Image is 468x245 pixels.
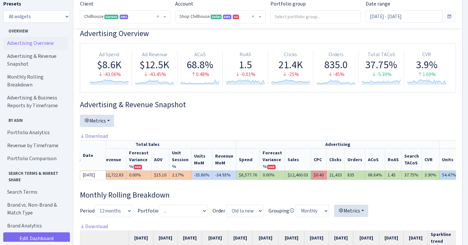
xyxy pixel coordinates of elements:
th: AOV [151,148,169,171]
div: 1.5 [225,58,265,71]
span: Overview [4,25,68,34]
div: Ad Spend [89,51,129,58]
div: 3.9% [407,58,447,71]
div: -45% [316,71,356,78]
td: 0.00% [260,171,285,180]
th: CVR [422,148,439,171]
td: 1.45 [385,171,402,180]
th: Date [80,140,106,171]
td: 2.17% [169,171,191,180]
div: Clicks [271,51,311,58]
a: Revenue by Timeframe [3,139,68,152]
a: Brand vs. Non-Brand & Match Type [3,199,68,219]
th: Total Sales [59,140,236,148]
td: $15.10 [151,171,169,180]
span: Search Terms & Market Share [4,168,68,183]
a: Portfolio Comparison [3,152,68,165]
span: Shop Chillhouse <span class="badge badge-success">Seller</span><span class="badge badge-primary" ... [175,11,265,23]
div: 835.0 [316,58,356,71]
a: Advertising & Business Reports by Timeframe [3,91,68,112]
a: Download [80,223,108,230]
h3: Widget #1 [80,29,456,38]
div: Orders [316,51,356,58]
span: US [233,15,239,19]
td: 68.84% [365,171,385,180]
span: Current [104,15,118,19]
div: 37.75% [361,58,401,71]
a: Edit Dashboard [3,232,70,245]
th: Revenue Forecast Variance % [126,148,151,171]
td: -35.86% [191,171,213,180]
div: Total TACoS [361,51,401,58]
div: -5.39% [361,71,401,78]
div: CVR [407,51,447,58]
a: Portfolio Analytics [3,126,68,139]
td: -34.93% [213,171,236,180]
th: CPC [311,148,327,171]
div: 1.69% [407,71,447,78]
span: Shop Chillhouse <span class="badge badge-success">Seller</span><span class="badge badge-primary" ... [179,13,257,20]
label: Period [80,207,95,215]
span: new [134,165,142,169]
div: $8.6K [89,58,129,71]
td: 21,433 [327,171,345,180]
th: Revenue MoM [213,148,236,171]
th: Units MoM [191,148,213,171]
th: ACoS [365,148,385,171]
button: Metrics [334,205,368,217]
a: Advertising Overview [3,37,68,50]
a: Brand Analytics [3,219,68,232]
td: 54.47% [439,171,459,180]
div: -0.01% [225,71,265,78]
div: -43.45% [135,71,175,78]
div: RoAS [225,51,265,58]
span: Seller [211,15,222,19]
label: Portfolio [137,207,159,215]
div: $12.5K [135,58,175,71]
th: Unit Session % [169,148,191,171]
td: 835 [345,171,365,180]
th: RoAS [385,148,402,171]
td: $8,577.76 [236,171,260,180]
span: Remove all items [252,13,254,20]
span: AMC [223,15,231,19]
h3: Widget #2 [80,100,456,110]
th: Advertising [236,140,439,148]
td: 37.75% [402,171,422,180]
td: 0.00% [126,171,151,180]
button: Metrics [80,115,114,127]
th: Orders [345,148,365,171]
span: new [267,165,276,169]
a: Search Terms [3,186,68,199]
div: -43.06% [89,71,129,78]
span: Chillhouse <span class="badge badge-success">Current</span><span class="badge badge-primary" data... [84,13,162,20]
span: Chillhouse <span class="badge badge-success">Current</span><span class="badge badge-primary" data... [80,11,170,23]
th: Units [439,148,459,171]
a: Monthly Rolling Breakdown [3,71,68,91]
th: Sales [285,148,311,171]
span: AMC [120,15,128,19]
td: 3.90% [422,171,439,180]
a: Advertising & Revenue Snapshot [3,50,68,71]
label: Order [213,207,225,215]
th: Spend Forecast Variance % [260,148,285,171]
th: Clicks [327,148,345,171]
a: Download [80,133,108,139]
div: Ad Revenue [135,51,175,58]
th: Spend [236,148,260,171]
td: $12,460.03 [285,171,311,180]
div: 0.48% [180,71,220,78]
input: Select portfolio group... [271,11,360,22]
div: 68.8% [180,58,220,71]
th: Revenue [100,148,126,171]
div: -25% [271,71,311,78]
td: [DATE] [80,171,106,180]
div: ACoS [180,51,220,58]
div: 21.4K [271,58,311,71]
h3: Widget #38 [80,190,456,200]
td: $0.40 [311,171,327,180]
span: Remove all items [157,13,159,20]
th: Search TACoS [402,148,422,171]
label: Grouping [268,207,294,215]
td: $22,722.83 [100,171,126,180]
